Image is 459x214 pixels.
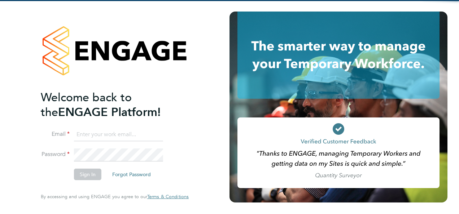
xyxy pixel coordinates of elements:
span: Welcome back to the [41,90,132,119]
span: By accessing and using ENGAGE you agree to our [41,193,189,200]
button: Forgot Password [106,169,157,180]
button: Sign In [74,169,101,180]
a: Terms & Conditions [147,194,189,200]
h2: ENGAGE Platform! [41,90,182,120]
label: Password [41,151,70,158]
input: Enter your work email... [74,128,163,141]
label: Email [41,130,70,138]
